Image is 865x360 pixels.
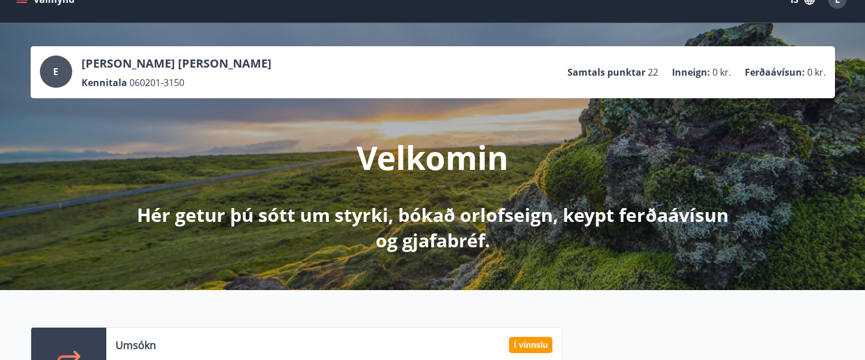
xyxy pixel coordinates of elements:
p: Velkomin [357,135,508,179]
p: Hér getur þú sótt um styrki, bókað orlofseign, keypt ferðaávísun og gjafabréf. [128,202,738,253]
p: Ferðaávísun : [745,66,805,79]
span: 22 [648,66,658,79]
span: 0 kr. [712,66,731,79]
p: Kennitala [81,76,127,89]
span: E [53,65,58,78]
p: Umsókn [116,337,156,352]
span: 0 kr. [807,66,826,79]
div: Í vinnslu [509,337,552,353]
span: 060201-3150 [129,76,184,89]
p: Inneign : [672,66,710,79]
p: Samtals punktar [567,66,645,79]
p: [PERSON_NAME] [PERSON_NAME] [81,55,272,72]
